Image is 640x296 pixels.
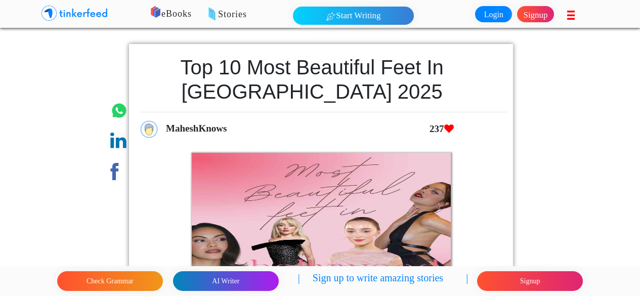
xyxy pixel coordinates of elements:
button: Signup [477,271,583,291]
p: eBooks [137,7,418,21]
button: Check Grammar [57,271,163,291]
a: Login [475,6,512,22]
button: AI Writer [173,271,279,291]
h1: Top 10 Most Beautiful Feet in [GEOGRAPHIC_DATA] 2025 [140,55,484,104]
button: Start Writing [293,7,414,25]
img: whatsapp.png [110,102,128,119]
p: | Sign up to write amazing stories | [298,270,468,292]
a: Signup [517,6,554,22]
img: profile_icon.png [140,120,158,138]
div: MaheshKnows [161,117,523,141]
p: Stories [177,8,458,22]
